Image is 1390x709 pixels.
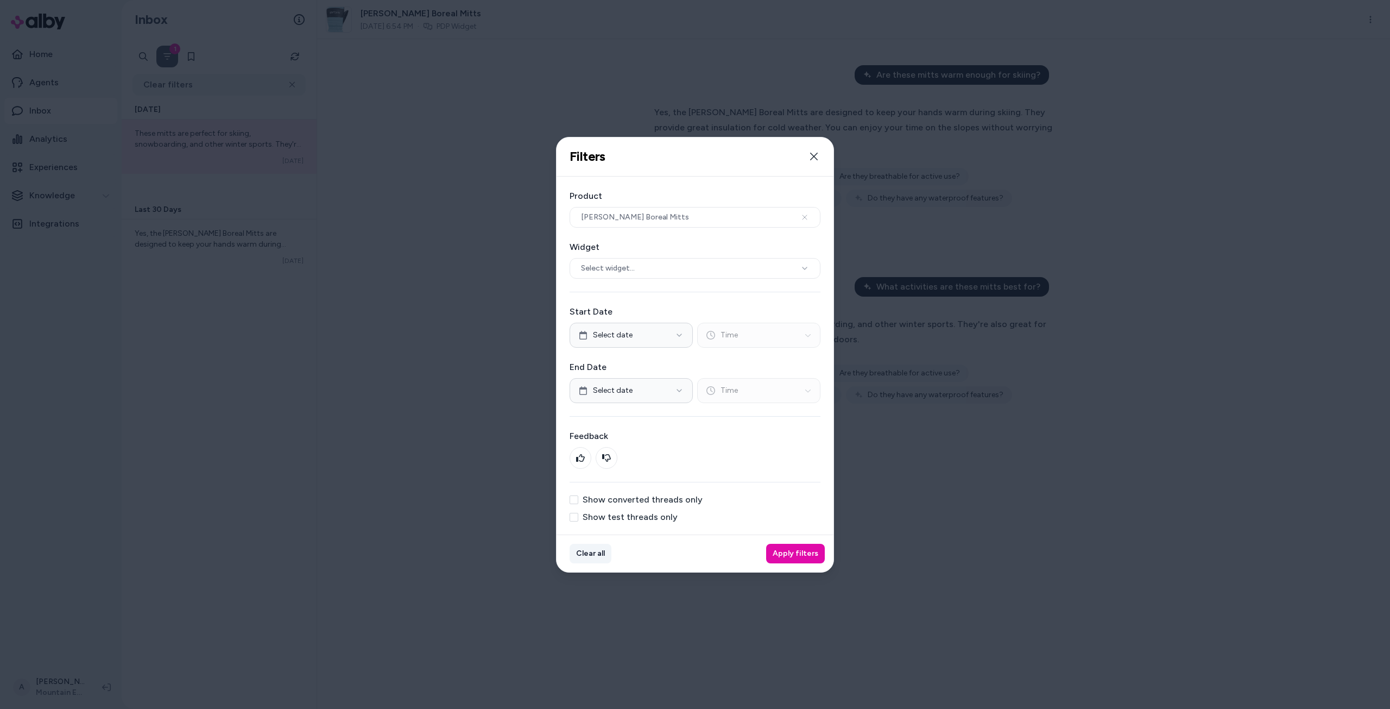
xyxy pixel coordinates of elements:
[593,330,633,341] span: Select date
[766,544,825,563] button: Apply filters
[570,148,605,165] h2: Filters
[570,378,693,403] button: Select date
[570,361,820,374] label: End Date
[583,513,678,522] label: Show test threads only
[570,430,820,443] label: Feedback
[570,305,820,318] label: Start Date
[583,495,703,504] label: Show converted threads only
[570,323,693,348] button: Select date
[593,385,633,396] span: Select date
[570,241,820,254] label: Widget
[581,212,689,223] span: [PERSON_NAME] Boreal Mitts
[570,544,611,563] button: Clear all
[570,190,820,203] label: Product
